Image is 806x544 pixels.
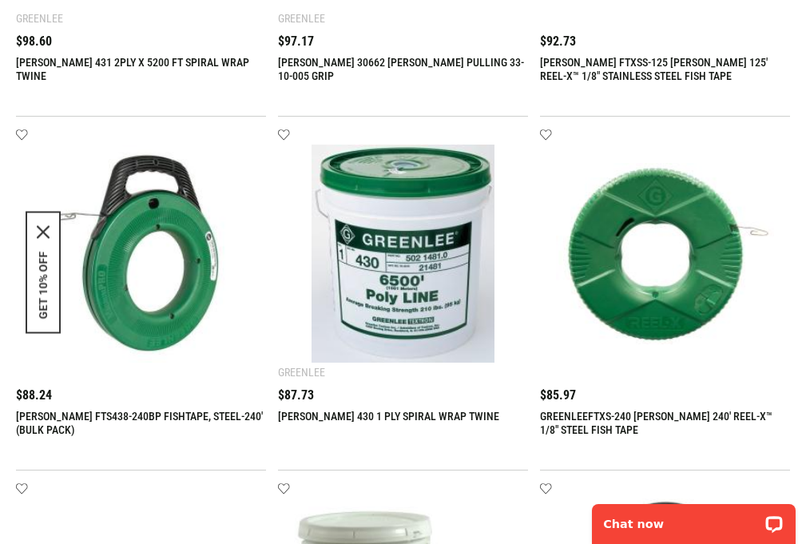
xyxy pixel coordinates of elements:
[16,56,249,82] a: [PERSON_NAME] 431 2PLY X 5200 FT SPIRAL WRAP TWINE
[294,145,512,363] img: GREENLEE 430 1 PLY SPIRAL WRAP TWINE
[278,12,325,25] div: Greenlee
[540,410,772,436] a: GREENLEEFTXS-240 [PERSON_NAME] 240' REEL-X™ 1/8" STEEL FISH TAPE
[16,35,52,48] span: $98.60
[37,225,50,238] button: Close
[16,410,263,436] a: [PERSON_NAME] FTS438-240BP FISHTAPE, STEEL-240' (BULK PACK)
[540,389,576,402] span: $85.97
[278,366,325,379] div: Greenlee
[37,225,50,238] svg: close icon
[16,12,63,25] div: Greenlee
[278,389,314,402] span: $87.73
[540,35,576,48] span: $92.73
[582,494,806,544] iframe: LiveChat chat widget
[540,56,768,82] a: [PERSON_NAME] FTXSS-125 [PERSON_NAME] 125' REEL-X™ 1/8" STAINLESS STEEL FISH TAPE
[556,145,774,363] img: GREENLEEFTXS-240 GREENLEE 240' REEL-X™ 1/8
[32,145,250,363] img: GREENLEE FTS438-240BP FISHTAPE, STEEL-240' (BULK PACK)
[278,410,499,423] a: [PERSON_NAME] 430 1 PLY SPIRAL WRAP TWINE
[16,389,52,402] span: $88.24
[278,35,314,48] span: $97.17
[37,251,50,319] button: GET 10% OFF
[278,56,524,82] a: [PERSON_NAME] 30662 [PERSON_NAME] PULLING 33-10-005 GRIP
